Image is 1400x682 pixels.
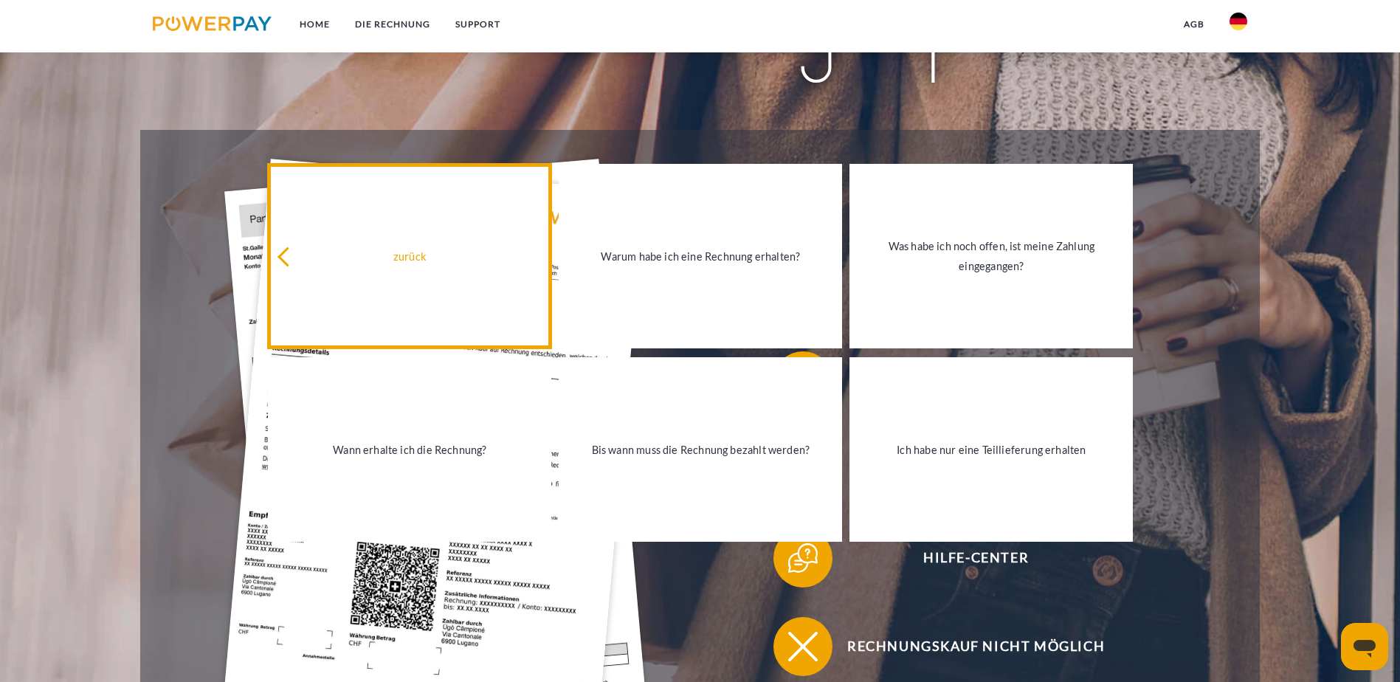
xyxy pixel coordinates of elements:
[1341,623,1388,670] iframe: Schaltfläche zum Öffnen des Messaging-Fensters
[795,617,1156,676] span: Rechnungskauf nicht möglich
[773,528,1157,588] button: Hilfe-Center
[1230,13,1247,30] img: de
[287,11,342,38] a: Home
[568,247,833,266] div: Warum habe ich eine Rechnung erhalten?
[443,11,513,38] a: SUPPORT
[795,528,1156,588] span: Hilfe-Center
[858,439,1124,459] div: Ich habe nur eine Teillieferung erhalten
[277,247,542,266] div: zurück
[849,164,1133,348] a: Was habe ich noch offen, ist meine Zahlung eingegangen?
[277,439,542,459] div: Wann erhalte ich die Rechnung?
[858,236,1124,276] div: Was habe ich noch offen, ist meine Zahlung eingegangen?
[785,628,821,665] img: qb_close.svg
[153,16,272,31] img: logo-powerpay.svg
[773,617,1157,676] button: Rechnungskauf nicht möglich
[785,540,821,576] img: qb_help.svg
[342,11,443,38] a: DIE RECHNUNG
[568,439,833,459] div: Bis wann muss die Rechnung bezahlt werden?
[1171,11,1217,38] a: agb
